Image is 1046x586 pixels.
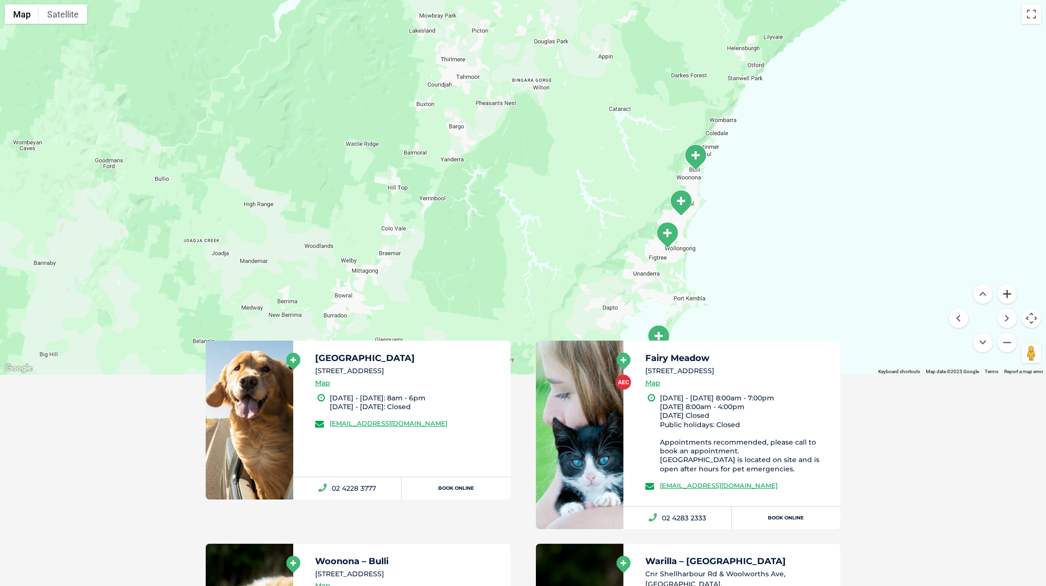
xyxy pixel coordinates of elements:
[732,507,840,529] a: Book Online
[973,284,993,304] button: Move up
[293,477,402,500] a: 02 4228 3777
[655,222,679,248] div: Crown Street
[315,557,502,566] h5: Woonona – Bulli
[926,369,979,374] span: Map data ©2025 Google
[645,366,832,376] li: [STREET_ADDRESS]
[985,369,998,374] a: Terms (opens in new tab)
[645,354,832,362] h5: Fairy Meadow
[402,477,510,500] a: Book Online
[683,144,708,171] div: Woonona – Bulli
[997,284,1017,304] button: Zoom in
[1004,369,1043,374] a: Report a map error
[660,482,778,489] a: [EMAIL_ADDRESS][DOMAIN_NAME]
[669,190,693,216] div: Fairy Meadow
[330,394,502,411] li: [DATE] - [DATE]: 8am - 6pm [DATE] - [DATE]: Closed
[646,325,671,351] div: Warilla – Shell Cove
[645,557,832,566] h5: Warilla – [GEOGRAPHIC_DATA]
[2,362,35,375] a: Open this area in Google Maps (opens a new window)
[5,4,39,24] button: Show street map
[623,507,732,529] a: 02 4283 2333
[949,309,968,328] button: Move left
[997,309,1017,328] button: Move right
[39,4,87,24] button: Show satellite imagery
[2,362,35,375] img: Google
[1022,4,1041,24] button: Toggle fullscreen view
[997,333,1017,352] button: Zoom out
[315,354,502,362] h5: [GEOGRAPHIC_DATA]
[315,378,330,389] a: Map
[660,394,832,473] li: [DATE] - [DATE] 8:00am - 7:00pm [DATE] 8:00am - 4:00pm [DATE] Closed Public holidays: Closed Appo...
[330,419,447,427] a: [EMAIL_ADDRESS][DOMAIN_NAME]
[1022,309,1041,328] button: Map camera controls
[1022,344,1041,363] button: Drag Pegman onto the map to open Street View
[645,378,660,389] a: Map
[315,366,502,376] li: [STREET_ADDRESS]
[973,333,993,352] button: Move down
[315,569,502,579] li: [STREET_ADDRESS]
[878,368,920,375] button: Keyboard shortcuts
